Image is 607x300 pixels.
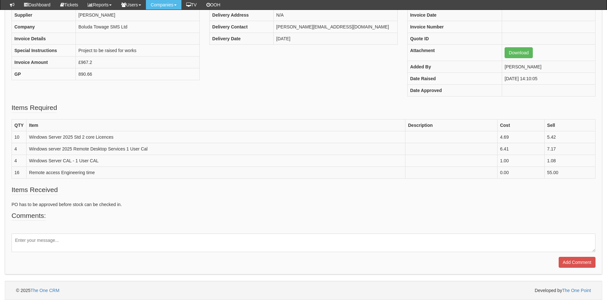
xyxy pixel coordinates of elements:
td: Boluda Towage SMS Ltd [76,21,200,33]
th: Description [405,119,497,131]
legend: Items Required [12,103,57,113]
th: QTY [12,119,27,131]
td: 0.00 [497,167,544,179]
td: 16 [12,167,27,179]
td: 890.66 [76,68,200,80]
th: Date Raised [407,73,502,85]
th: Invoice Number [407,21,502,33]
td: 55.00 [544,167,595,179]
td: [DATE] [274,33,397,45]
a: Download [505,47,533,58]
a: The One Point [562,288,591,293]
th: Invoice Details [12,33,76,45]
th: Delivery Date [210,33,274,45]
span: Developed by [535,287,591,294]
td: Windows Server 2025 Std 2 core Licences [26,131,405,143]
th: Invoice Date [407,9,502,21]
td: 4 [12,155,27,167]
td: 4 [12,143,27,155]
td: 7.17 [544,143,595,155]
th: Company [12,21,76,33]
th: Supplier [12,9,76,21]
td: Windows server 2025 Remote Desktop Services 1 User Cal [26,143,405,155]
th: GP [12,68,76,80]
input: Add Comment [559,257,595,268]
td: [PERSON_NAME] [76,9,200,21]
th: Invoice Amount [12,57,76,68]
legend: Comments: [12,211,46,221]
th: Delivery Contact [210,21,274,33]
td: Project to be raised for works [76,45,200,57]
span: © 2025 [16,288,60,293]
legend: Items Received [12,185,58,195]
td: 1.00 [497,155,544,167]
td: 10 [12,131,27,143]
td: 6.41 [497,143,544,155]
td: 4.69 [497,131,544,143]
td: 5.42 [544,131,595,143]
a: The One CRM [30,288,59,293]
th: Quote ID [407,33,502,45]
th: Attachment [407,45,502,61]
th: Special Instructions [12,45,76,57]
td: [PERSON_NAME][EMAIL_ADDRESS][DOMAIN_NAME] [274,21,397,33]
th: Sell [544,119,595,131]
td: Remote access Engineering time [26,167,405,179]
th: Date Approved [407,85,502,96]
th: Delivery Address [210,9,274,21]
td: N/A [274,9,397,21]
p: PO has to be approved before stock can be checked in. [12,201,595,208]
td: 1.08 [544,155,595,167]
td: [PERSON_NAME] [502,61,595,73]
td: £967.2 [76,57,200,68]
th: Cost [497,119,544,131]
th: Added By [407,61,502,73]
td: [DATE] 14:10:05 [502,73,595,85]
td: Windows Server CAL - 1 User CAL [26,155,405,167]
th: Item [26,119,405,131]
